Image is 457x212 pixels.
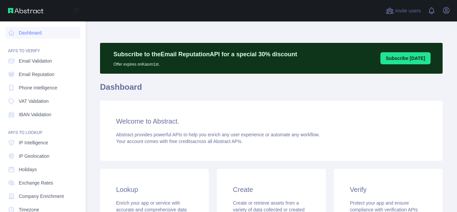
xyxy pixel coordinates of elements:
h3: Lookup [116,185,193,194]
span: IBAN Validation [19,111,51,118]
button: Subscribe [DATE] [380,52,431,64]
a: IP Geolocation [5,150,80,162]
span: Invite users [395,7,421,15]
a: Dashboard [5,27,80,39]
span: IP Intelligence [19,139,48,146]
h3: Create [233,185,309,194]
span: VAT Validation [19,98,49,104]
span: Company Enrichment [19,193,64,200]
img: Abstract API [8,8,43,13]
h3: Welcome to Abstract. [116,117,427,126]
a: Holidays [5,163,80,175]
span: Phone Intelligence [19,84,57,91]
a: Company Enrichment [5,190,80,202]
span: free credits [169,139,192,144]
div: API'S TO LOOKUP [5,122,80,135]
span: Abstract provides powerful APIs to help you enrich any user experience or automate any workflow. [116,132,320,137]
a: Exchange Rates [5,177,80,189]
a: Email Reputation [5,68,80,80]
span: IP Geolocation [19,153,50,159]
span: Email Reputation [19,71,55,78]
button: Invite users [384,5,422,16]
span: Your account comes with across all Abstract APIs. [116,139,243,144]
h1: Dashboard [100,82,443,98]
div: API'S TO VERIFY [5,40,80,54]
span: Holidays [19,166,37,173]
a: IP Intelligence [5,137,80,149]
a: Phone Intelligence [5,82,80,94]
a: Email Validation [5,55,80,67]
a: IBAN Validation [5,109,80,121]
h3: Verify [350,185,427,194]
p: Subscribe to the Email Reputation API for a special 30 % discount [113,50,297,59]
span: Email Validation [19,58,52,64]
p: Offer expires on Kasım 1st. [113,59,297,67]
a: VAT Validation [5,95,80,107]
span: Exchange Rates [19,180,53,186]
